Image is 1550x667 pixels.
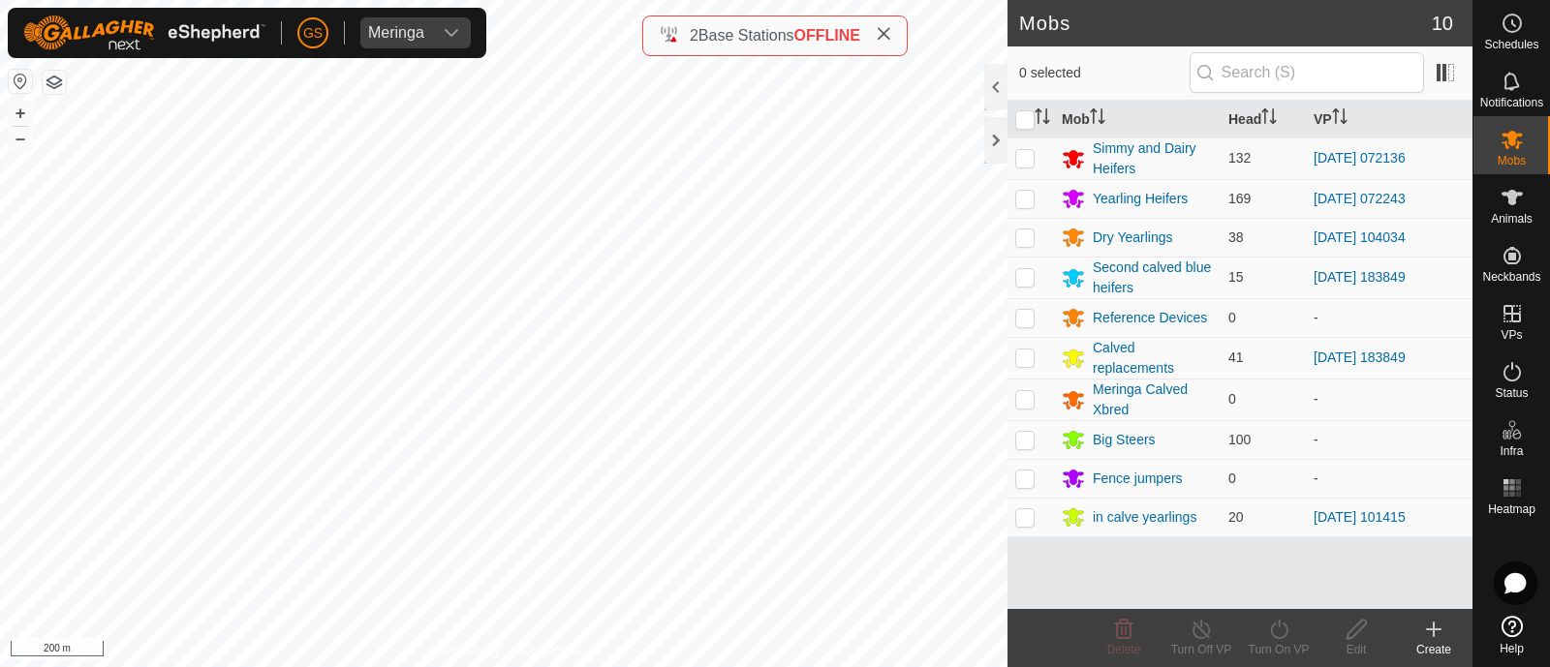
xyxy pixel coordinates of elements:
div: dropdown trigger [432,17,471,48]
a: Contact Us [523,642,580,659]
span: Status [1495,387,1528,399]
th: VP [1306,101,1472,138]
div: Meringa [368,25,424,41]
td: - [1306,298,1472,337]
p-sorticon: Activate to sort [1332,111,1348,127]
input: Search (S) [1190,52,1424,93]
span: Schedules [1484,39,1538,50]
span: 2 [690,27,698,44]
td: - [1306,420,1472,459]
div: Create [1395,641,1472,658]
span: Infra [1500,445,1523,457]
div: Second calved blue heifers [1093,258,1213,298]
a: Privacy Policy [427,642,500,659]
a: [DATE] 183849 [1314,349,1406,365]
span: 0 [1228,391,1236,407]
p-sorticon: Activate to sort [1090,111,1105,127]
span: 20 [1228,509,1244,525]
td: - [1306,459,1472,498]
div: Reference Devices [1093,308,1207,328]
th: Head [1221,101,1306,138]
span: Animals [1491,213,1533,225]
span: Base Stations [698,27,794,44]
td: - [1306,379,1472,420]
button: + [9,102,32,125]
button: Map Layers [43,71,66,94]
span: GS [303,23,323,44]
a: [DATE] 072243 [1314,191,1406,206]
div: Fence jumpers [1093,469,1183,489]
div: Meringa Calved Xbred [1093,379,1213,420]
p-sorticon: Activate to sort [1261,111,1277,127]
div: in calve yearlings [1093,507,1196,528]
span: 132 [1228,150,1251,166]
span: Heatmap [1488,503,1535,515]
span: Neckbands [1482,271,1540,283]
div: Yearling Heifers [1093,189,1188,209]
div: Calved replacements [1093,338,1213,379]
span: 0 [1228,470,1236,486]
div: Simmy and Dairy Heifers [1093,138,1213,179]
span: Help [1500,643,1524,654]
div: Turn Off VP [1162,641,1240,658]
span: Delete [1107,643,1141,656]
span: 0 selected [1019,63,1190,83]
img: Gallagher Logo [23,15,265,50]
button: Reset Map [9,70,32,93]
div: Dry Yearlings [1093,227,1173,248]
span: 169 [1228,191,1251,206]
div: Big Steers [1093,430,1156,450]
a: [DATE] 072136 [1314,150,1406,166]
span: VPs [1501,329,1522,341]
span: Mobs [1498,155,1526,167]
div: Turn On VP [1240,641,1317,658]
th: Mob [1054,101,1221,138]
span: 10 [1432,9,1453,38]
h2: Mobs [1019,12,1432,35]
span: 100 [1228,432,1251,447]
span: 0 [1228,310,1236,325]
span: OFFLINE [794,27,860,44]
span: 41 [1228,349,1244,365]
a: [DATE] 104034 [1314,229,1406,245]
span: 38 [1228,229,1244,245]
span: Notifications [1480,97,1543,108]
div: Edit [1317,641,1395,658]
p-sorticon: Activate to sort [1035,111,1050,127]
a: [DATE] 101415 [1314,509,1406,525]
span: 15 [1228,269,1244,285]
button: – [9,127,32,150]
a: Help [1473,608,1550,662]
span: Meringa [360,17,432,48]
a: [DATE] 183849 [1314,269,1406,285]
